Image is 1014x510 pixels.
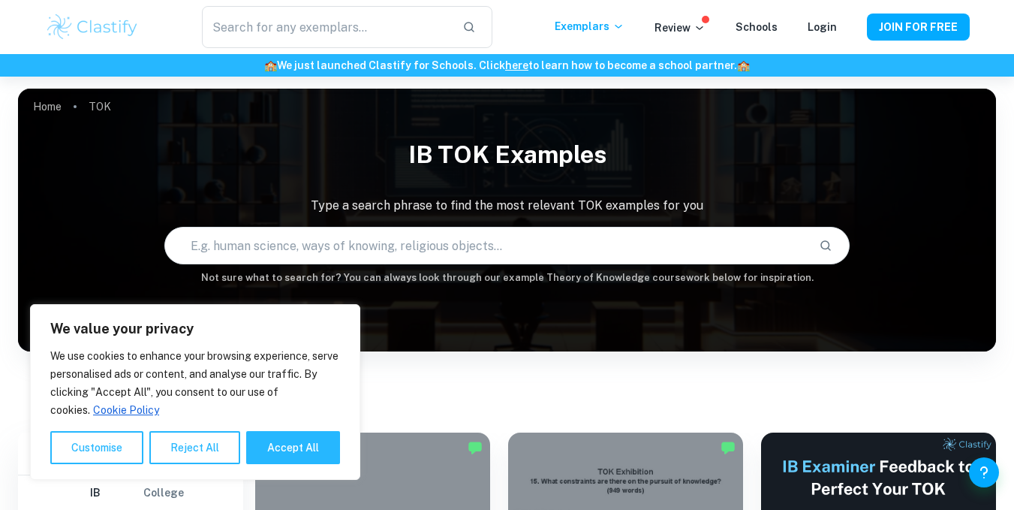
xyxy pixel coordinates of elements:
[721,440,736,455] img: Marked
[18,131,996,179] h1: IB TOK examples
[45,12,140,42] img: Clastify logo
[969,457,999,487] button: Help and Feedback
[468,440,483,455] img: Marked
[813,233,838,258] button: Search
[50,347,340,419] p: We use cookies to enhance your browsing experience, serve personalised ads or content, and analys...
[18,197,996,215] p: Type a search phrase to find the most relevant TOK examples for you
[736,21,778,33] a: Schools
[50,431,143,464] button: Customise
[50,320,340,338] p: We value your privacy
[654,20,706,36] p: Review
[89,98,111,115] p: TOK
[246,431,340,464] button: Accept All
[30,304,360,480] div: We value your privacy
[18,270,996,285] h6: Not sure what to search for? You can always look through our example Theory of Knowledge coursewo...
[67,370,947,397] h1: All TOK Examples
[149,431,240,464] button: Reject All
[264,59,277,71] span: 🏫
[92,403,160,417] a: Cookie Policy
[18,433,243,475] h6: Filter exemplars
[737,59,750,71] span: 🏫
[3,57,1011,74] h6: We just launched Clastify for Schools. Click to learn how to become a school partner.
[33,96,62,117] a: Home
[505,59,528,71] a: here
[165,225,806,267] input: E.g. human science, ways of knowing, religious objects...
[867,14,970,41] button: JOIN FOR FREE
[808,21,837,33] a: Login
[202,6,450,48] input: Search for any exemplars...
[555,18,624,35] p: Exemplars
